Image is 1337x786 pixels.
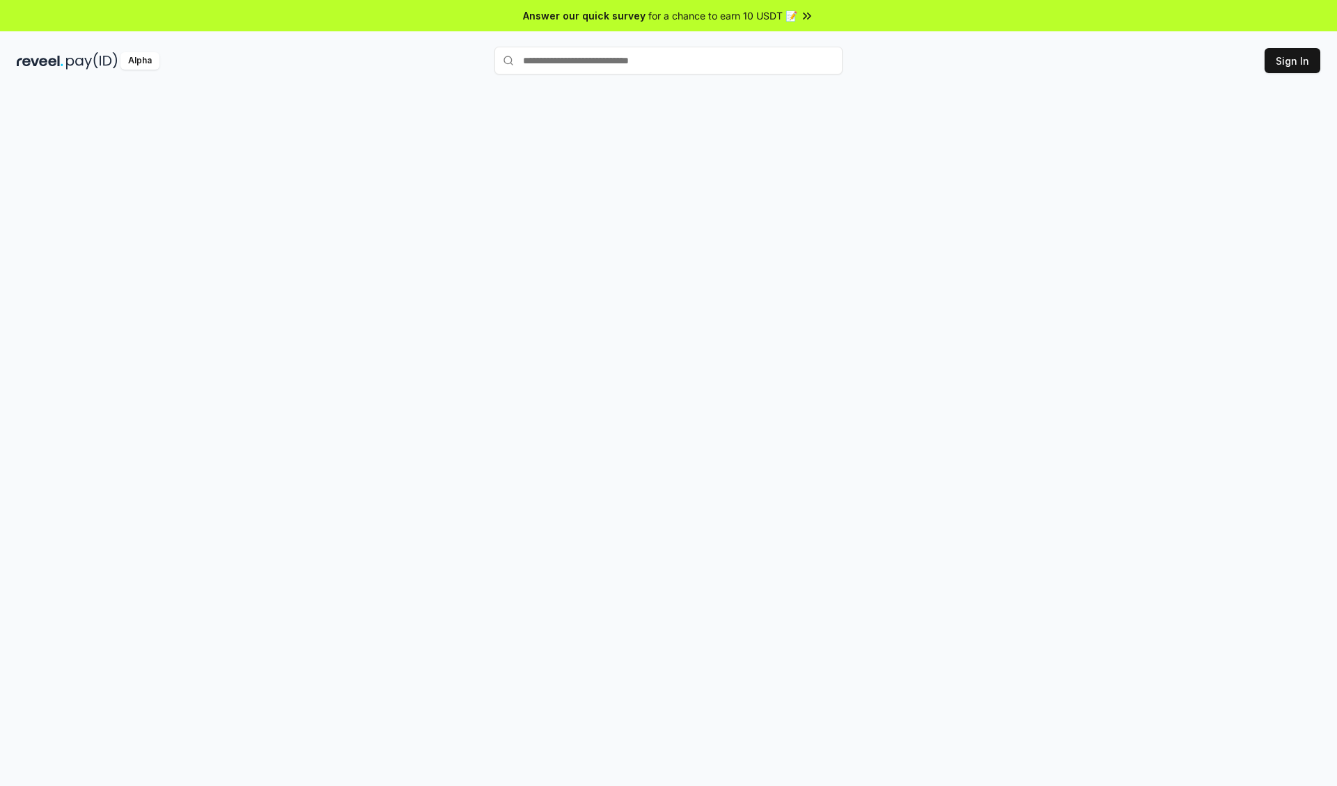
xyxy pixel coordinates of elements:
span: Answer our quick survey [523,8,646,23]
div: Alpha [120,52,159,70]
button: Sign In [1265,48,1320,73]
span: for a chance to earn 10 USDT 📝 [648,8,797,23]
img: reveel_dark [17,52,63,70]
img: pay_id [66,52,118,70]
